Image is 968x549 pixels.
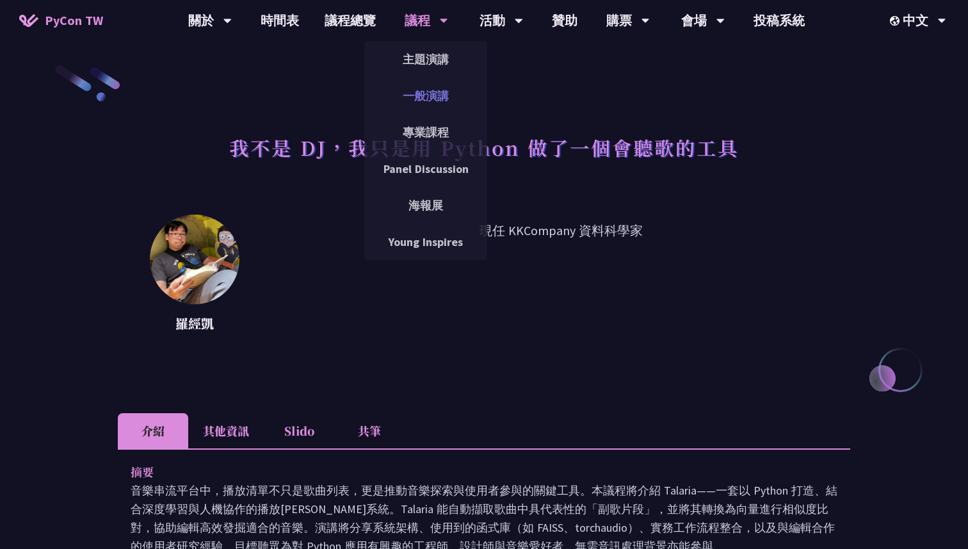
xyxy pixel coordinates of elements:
[364,44,487,74] a: 主題演講
[229,128,739,167] h1: 我不是 DJ，我只是用 Python 做了一個會聽歌的工具
[364,190,487,220] a: 海報展
[364,81,487,111] a: 一般演講
[364,117,487,147] a: 專業課程
[6,4,116,37] a: PyCon TW
[271,221,850,336] p: 現任 KKCompany 資料科學家
[364,227,487,257] a: Young Inspires
[334,413,405,448] li: 共筆
[150,215,239,304] img: 羅經凱
[19,14,38,27] img: Home icon of PyCon TW 2025
[118,413,188,448] li: 介紹
[45,11,103,30] span: PyCon TW
[890,16,903,26] img: Locale Icon
[188,413,264,448] li: 其他資訊
[364,154,487,184] a: Panel Discussion
[150,314,239,333] p: 羅經凱
[131,463,812,481] p: 摘要
[264,413,334,448] li: Slido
